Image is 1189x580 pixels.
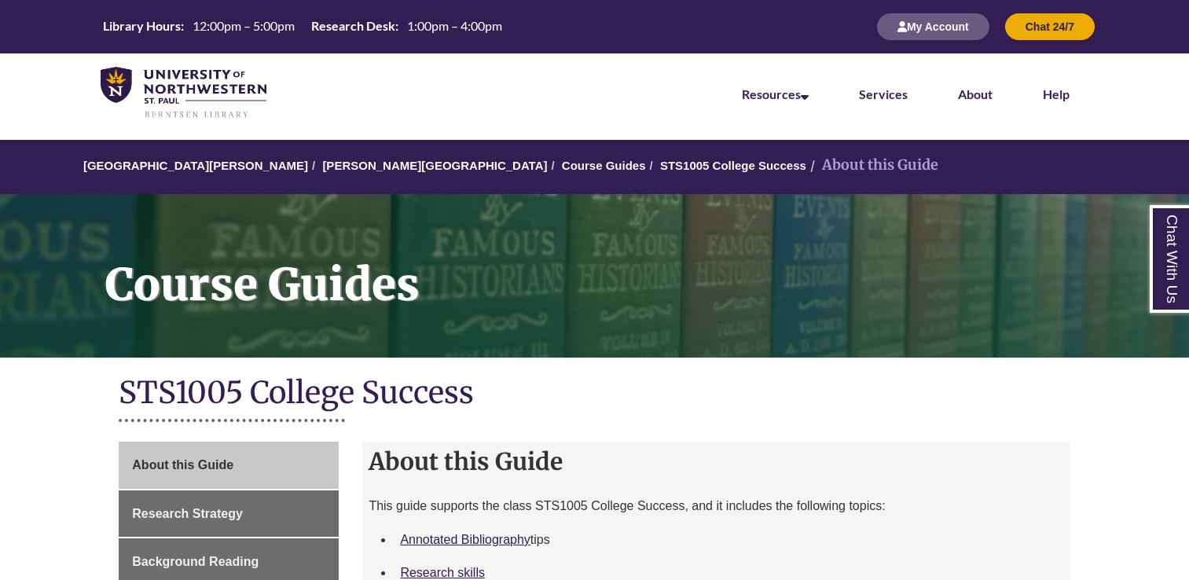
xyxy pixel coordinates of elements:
p: This guide supports the class STS1005 College Success, and it includes the following topics: [369,497,1063,516]
h1: STS1005 College Success [119,373,1070,415]
a: [PERSON_NAME][GEOGRAPHIC_DATA] [322,159,547,172]
th: Library Hours: [97,17,186,35]
a: Research Strategy [119,490,339,538]
h2: About this Guide [362,442,1070,481]
button: Chat 24/7 [1005,13,1095,40]
a: Annotated Bibliography [400,533,530,546]
button: My Account [877,13,989,40]
span: Research Strategy [132,507,243,520]
li: About this Guide [806,154,938,177]
a: My Account [877,20,989,33]
a: Resources [742,86,809,101]
a: Hours Today [97,17,508,36]
span: About this Guide [132,458,233,472]
a: About this Guide [119,442,339,489]
a: Chat 24/7 [1005,20,1095,33]
table: Hours Today [97,17,508,35]
th: Research Desk: [305,17,401,35]
span: 1:00pm – 4:00pm [407,18,502,33]
img: UNWSP Library Logo [101,67,266,119]
li: tips [394,523,1063,556]
h1: Course Guides [88,194,1189,337]
a: STS1005 College Success [660,159,806,172]
a: About [958,86,993,101]
a: Research skills [400,566,485,579]
span: 12:00pm – 5:00pm [193,18,295,33]
a: Services [859,86,908,101]
a: Course Guides [562,159,646,172]
a: Help [1043,86,1070,101]
span: Background Reading [132,555,259,568]
a: [GEOGRAPHIC_DATA][PERSON_NAME] [83,159,308,172]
